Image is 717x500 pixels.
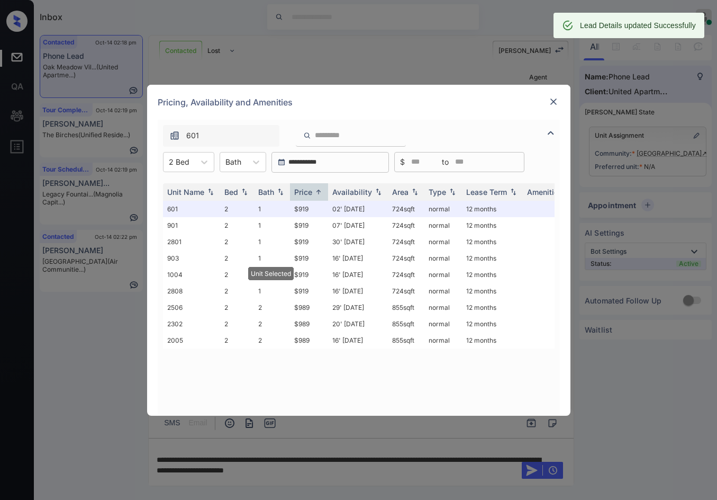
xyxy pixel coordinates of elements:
td: $989 [290,316,328,332]
td: 724 sqft [388,217,424,234]
td: normal [424,201,462,217]
img: icon-zuma [303,131,311,140]
img: icon-zuma [544,127,557,139]
td: $919 [290,250,328,266]
img: sorting [410,188,420,195]
div: Price [294,187,312,197]
td: 2 [220,299,254,316]
td: 2 [220,234,254,250]
td: 1 [254,217,290,234]
td: 855 sqft [388,316,424,332]
td: $919 [290,234,328,250]
img: sorting [313,188,324,196]
td: normal [424,283,462,299]
td: 2 [254,332,290,349]
td: 901 [163,217,220,234]
td: 724 sqft [388,250,424,266]
img: close [548,96,559,107]
td: 724 sqft [388,283,424,299]
td: 1 [254,250,290,266]
td: 16' [DATE] [328,283,388,299]
td: 1 [254,266,290,283]
div: Amenities [527,187,562,197]
td: 16' [DATE] [328,250,388,266]
img: sorting [508,188,519,195]
td: 2302 [163,316,220,332]
td: 1 [254,201,290,217]
img: sorting [239,188,250,195]
span: 601 [186,130,199,141]
td: 2 [220,201,254,217]
div: Lead Details updated Successfully [580,16,696,35]
td: 12 months [462,299,523,316]
td: 12 months [462,250,523,266]
img: sorting [205,188,216,195]
td: normal [424,217,462,234]
div: Lease Term [466,187,507,197]
td: 02' [DATE] [328,201,388,217]
td: 2 [220,316,254,332]
td: 1004 [163,266,220,283]
td: 2801 [163,234,220,250]
td: 12 months [462,332,523,349]
span: $ [400,156,405,168]
td: 16' [DATE] [328,332,388,349]
div: Area [392,187,409,197]
td: 30' [DATE] [328,234,388,250]
td: 20' [DATE] [328,316,388,332]
td: $989 [290,332,328,349]
div: Bath [258,187,274,197]
img: sorting [373,188,384,195]
td: $989 [290,299,328,316]
td: $919 [290,266,328,283]
td: normal [424,299,462,316]
td: 2 [220,217,254,234]
td: normal [424,332,462,349]
td: 903 [163,250,220,266]
img: icon-zuma [169,130,180,141]
td: 12 months [462,217,523,234]
div: Type [429,187,446,197]
td: 12 months [462,316,523,332]
div: Unit Name [167,187,204,197]
div: Bed [224,187,238,197]
td: 29' [DATE] [328,299,388,316]
span: to [442,156,449,168]
div: Availability [332,187,372,197]
td: 2005 [163,332,220,349]
td: 2808 [163,283,220,299]
td: 2 [220,332,254,349]
td: 601 [163,201,220,217]
td: 724 sqft [388,234,424,250]
td: 2 [220,250,254,266]
td: $919 [290,217,328,234]
td: 2506 [163,299,220,316]
td: 12 months [462,201,523,217]
div: Pricing, Availability and Amenities [147,85,570,120]
td: 2 [254,316,290,332]
td: 2 [220,266,254,283]
td: normal [424,234,462,250]
td: $919 [290,201,328,217]
td: 855 sqft [388,299,424,316]
td: normal [424,316,462,332]
img: sorting [275,188,286,195]
td: normal [424,266,462,283]
td: 724 sqft [388,201,424,217]
td: 855 sqft [388,332,424,349]
td: 16' [DATE] [328,266,388,283]
td: 724 sqft [388,266,424,283]
img: sorting [447,188,458,195]
td: 12 months [462,283,523,299]
td: 1 [254,234,290,250]
td: 12 months [462,266,523,283]
td: 2 [220,283,254,299]
td: 1 [254,283,290,299]
td: normal [424,250,462,266]
td: 2 [254,299,290,316]
td: 12 months [462,234,523,250]
td: 07' [DATE] [328,217,388,234]
td: $919 [290,283,328,299]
